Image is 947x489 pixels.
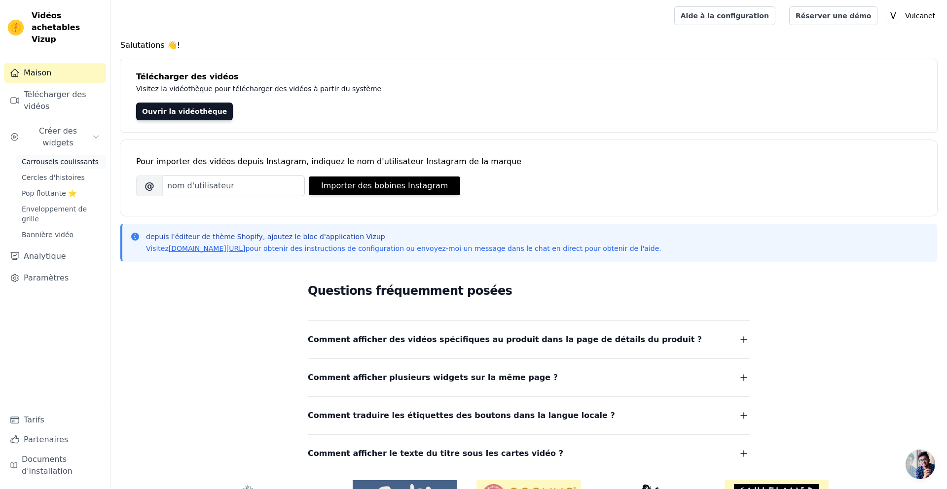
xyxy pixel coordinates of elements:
[16,171,106,184] a: Cercles d'histoires
[22,189,76,197] font: Pop flottante ⭐
[146,244,169,252] font: Visitez
[4,85,106,116] a: Télécharger des vidéos
[142,107,227,115] font: Ouvrir la vidéothèque
[16,186,106,200] a: Pop flottante ⭐
[308,449,563,458] font: Comment afficher le texte du titre sous les cartes vidéo ?
[905,12,935,20] font: Vulcanet
[789,6,877,25] a: Réserver une démo
[321,181,448,190] font: Importer des bobines Instagram
[308,447,750,460] button: Comment afficher le texte du titre sous les cartes vidéo ?
[24,251,66,261] font: Analytique
[8,20,24,35] img: Vizup
[24,90,86,111] font: Télécharger des vidéos
[136,103,233,120] a: Ouvrir la vidéothèque
[22,454,73,476] font: Documents d'installation
[145,180,154,192] font: @
[4,246,106,266] a: Analytique
[16,228,106,242] a: Bannière vidéo
[136,72,238,81] font: Télécharger des vidéos
[136,85,381,93] font: Visitez la vidéothèque pour télécharger des vidéos à partir du système
[146,233,385,241] font: depuis l'éditeur de thème Shopify, ajoutez le bloc d'application Vizup
[309,176,460,195] button: Importer des bobines Instagram
[39,126,77,147] font: Créer des widgets
[308,409,750,422] button: Comment traduire les étiquettes des boutons dans la langue locale ?
[245,244,661,252] font: pour obtenir des instructions de configuration ou envoyez-moi un message dans le chat en direct p...
[890,11,896,21] text: V
[22,158,99,166] font: Carrousels coulissants
[22,205,87,223] font: Enveloppement de grille
[32,11,80,44] font: Vidéos achetables Vizup
[4,410,106,430] a: Tarifs
[674,6,775,25] a: Aide à la configuration
[308,284,512,298] font: Questions fréquemment posées
[308,373,558,382] font: Comment afficher plusieurs widgets sur la même page ?
[4,430,106,450] a: Partenaires
[4,268,106,288] a: Paramètres
[906,450,935,479] div: Ouvrir le chat
[16,155,106,169] a: Carrousels coulissants
[16,202,106,226] a: Enveloppement de grille
[4,63,106,83] a: Maison
[4,121,106,153] button: Créer des widgets
[885,7,939,25] button: V Vulcanet
[24,435,68,444] font: Partenaires
[308,333,750,347] button: Comment afficher des vidéos spécifiques au produit dans la page de détails du produit ?
[24,68,51,77] font: Maison
[22,231,73,239] font: Bannière vidéo
[308,335,702,344] font: Comment afficher des vidéos spécifiques au produit dans la page de détails du produit ?
[120,40,180,50] font: Salutations 👋!
[169,244,246,252] a: [DOMAIN_NAME][URL]
[796,12,871,20] font: Réserver une démo
[4,450,106,481] a: Documents d'installation
[136,157,521,166] font: Pour importer des vidéos depuis Instagram, indiquez le nom d'utilisateur Instagram de la marque
[22,174,85,181] font: Cercles d'histoires
[681,12,769,20] font: Aide à la configuration
[308,411,615,420] font: Comment traduire les étiquettes des boutons dans la langue locale ?
[163,175,305,196] input: nom d'utilisateur
[308,371,750,384] button: Comment afficher plusieurs widgets sur la même page ?
[24,415,44,424] font: Tarifs
[24,273,69,282] font: Paramètres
